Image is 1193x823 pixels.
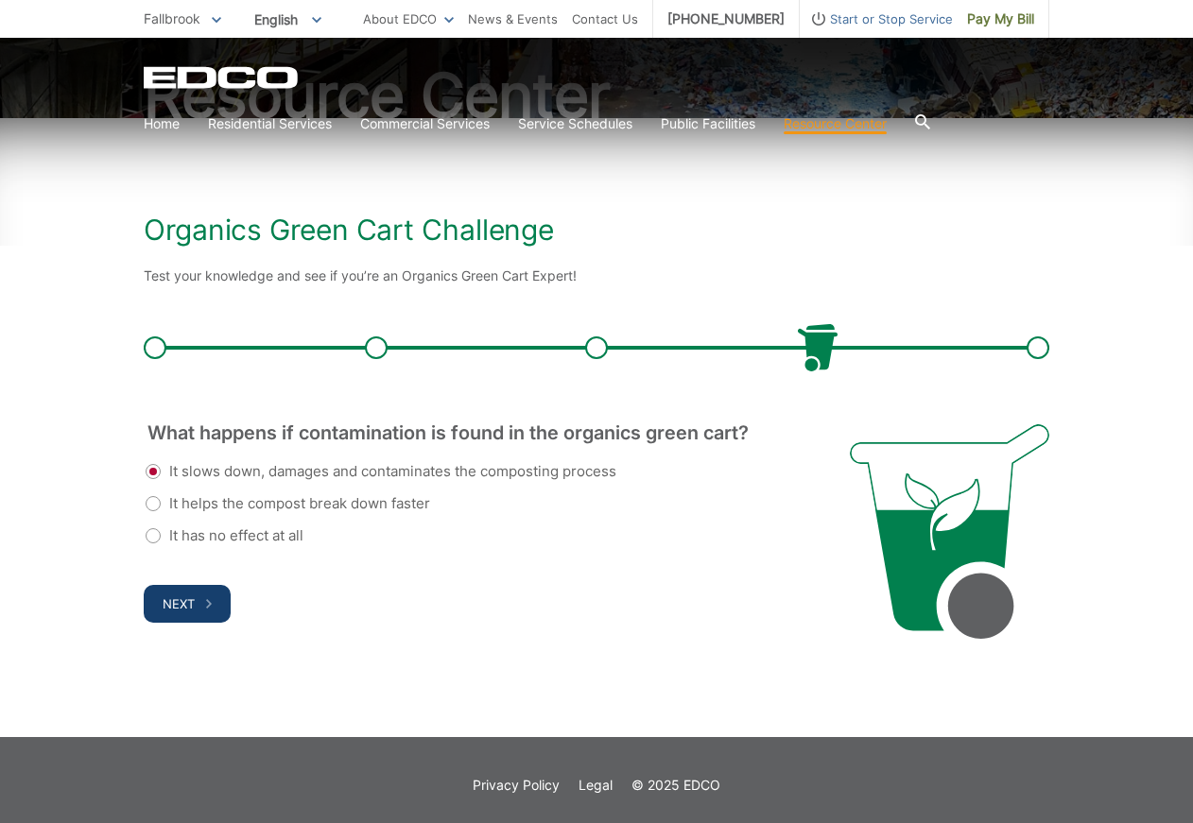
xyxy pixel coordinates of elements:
[579,775,613,796] a: Legal
[163,596,195,611] span: Next
[144,113,180,134] a: Home
[360,113,490,134] a: Commercial Services
[468,9,558,29] a: News & Events
[146,524,303,547] label: It has no effect at all
[146,492,430,515] label: It helps the compost break down faster
[144,585,231,623] button: Next
[473,775,560,796] a: Privacy Policy
[661,113,755,134] a: Public Facilities
[144,266,1049,286] p: Test your knowledge and see if you’re an Organics Green Cart Expert!
[146,460,616,483] label: It slows down, damages and contaminates the composting process
[518,113,632,134] a: Service Schedules
[363,9,454,29] a: About EDCO
[240,4,336,35] span: English
[144,10,200,26] span: Fallbrook
[967,9,1034,29] span: Pay My Bill
[784,113,887,134] a: Resource Center
[144,213,1049,247] h1: Organics Green Cart Challenge
[146,424,751,441] legend: What happens if contamination is found in the organics green cart?
[631,775,720,796] p: © 2025 EDCO
[144,66,301,89] a: EDCD logo. Return to the homepage.
[208,113,332,134] a: Residential Services
[572,9,638,29] a: Contact Us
